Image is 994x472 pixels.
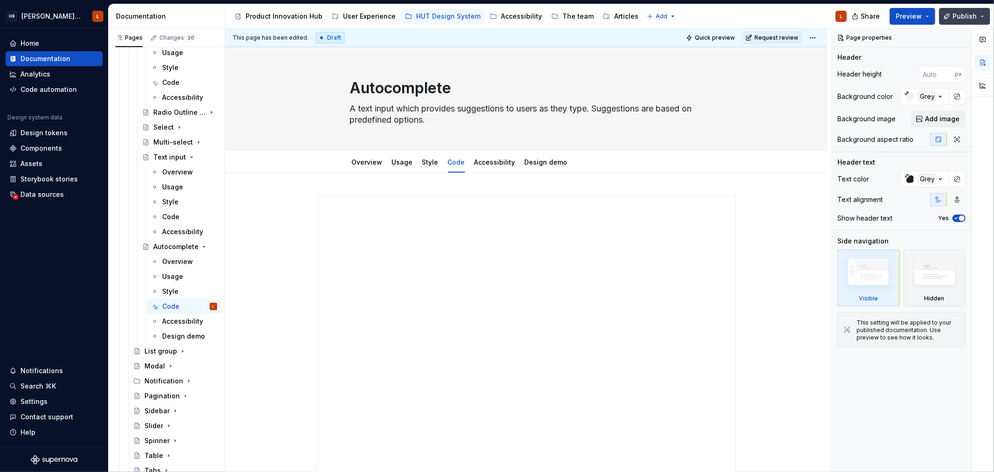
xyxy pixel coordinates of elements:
[6,379,103,394] button: Search ⌘K
[900,171,949,187] button: Grey 1000
[912,111,966,127] button: Add image
[138,239,221,254] a: Autocomplete
[21,39,39,48] div: Home
[348,77,700,99] textarea: Autocomplete
[925,295,945,302] div: Hidden
[444,152,469,172] div: Code
[21,397,48,406] div: Settings
[857,319,960,341] div: This setting will be applied to your published documentation. Use preview to see how it looks.
[328,9,399,24] a: User Experience
[116,12,221,21] div: Documentation
[837,114,896,124] div: Background image
[919,66,955,83] input: Auto
[159,34,196,42] div: Changes
[614,12,638,21] div: Articles
[953,12,977,21] span: Publish
[840,13,843,20] div: L
[847,8,886,25] button: Share
[162,93,203,102] div: Accessibility
[562,12,594,21] div: The team
[130,374,221,389] div: Notification
[147,314,221,329] a: Accessibility
[418,152,442,172] div: Style
[904,250,966,306] div: Hidden
[837,195,883,204] div: Text alignment
[6,82,103,97] a: Code automation
[348,101,700,127] textarea: A text input which provides suggestions to users as they type. Suggestions are based on predefine...
[6,187,103,202] a: Data sources
[754,34,798,42] span: Request review
[939,8,990,25] button: Publish
[231,7,642,26] div: Page tree
[96,13,99,20] div: L
[7,11,18,22] div: HR
[861,12,880,21] span: Share
[6,141,103,156] a: Components
[147,224,221,239] a: Accessibility
[401,9,484,24] a: HUT Design System
[162,302,179,311] div: Code
[153,153,186,162] div: Text input
[233,34,308,42] span: This page has been edited.
[153,242,199,251] div: Autocomplete
[837,92,893,101] div: Background color
[186,34,196,42] span: 20
[6,156,103,171] a: Assets
[471,152,519,172] div: Accessibility
[162,227,203,236] div: Accessibility
[21,412,73,422] div: Contact support
[6,172,103,187] a: Storybook stories
[837,135,913,144] div: Background aspect ratio
[7,114,62,121] div: Design system data
[6,394,103,409] a: Settings
[21,159,42,168] div: Assets
[21,144,62,153] div: Components
[316,32,345,43] div: Draft
[130,389,221,403] a: Pagination
[147,180,221,194] a: Usage
[162,272,183,281] div: Usage
[448,158,465,166] a: Code
[6,410,103,424] button: Contact support
[147,209,221,224] a: Code
[147,254,221,269] a: Overview
[6,125,103,140] a: Design tokens
[486,9,546,24] a: Accessibility
[890,8,935,25] button: Preview
[521,152,571,172] div: Design demo
[162,63,178,72] div: Style
[130,418,221,433] a: Slider
[153,108,206,117] div: Radio Outline Button
[246,12,322,21] div: Product Innovation Hub
[116,34,143,42] div: Pages
[138,150,221,165] a: Text input
[388,152,417,172] div: Usage
[144,436,170,445] div: Spinner
[6,425,103,440] button: Help
[21,69,50,79] div: Analytics
[348,152,386,172] div: Overview
[138,105,221,120] a: Radio Outline Button
[525,158,568,166] a: Design demo
[21,428,35,437] div: Help
[21,128,68,138] div: Design tokens
[144,406,170,416] div: Sidebar
[21,382,56,391] div: Search ⌘K
[837,214,892,223] div: Show header text
[162,212,179,222] div: Code
[147,194,221,209] a: Style
[938,215,949,222] label: Yes
[422,158,439,166] a: Style
[147,45,221,60] a: Usage
[138,135,221,150] a: Multi-select
[144,451,163,460] div: Table
[31,455,77,465] a: Supernova Logo
[147,75,221,90] a: Code
[837,174,869,184] div: Text color
[162,182,183,192] div: Usage
[130,344,221,359] a: List group
[21,366,63,375] div: Notifications
[21,174,78,184] div: Storybook stories
[144,347,177,356] div: List group
[743,31,802,44] button: Request review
